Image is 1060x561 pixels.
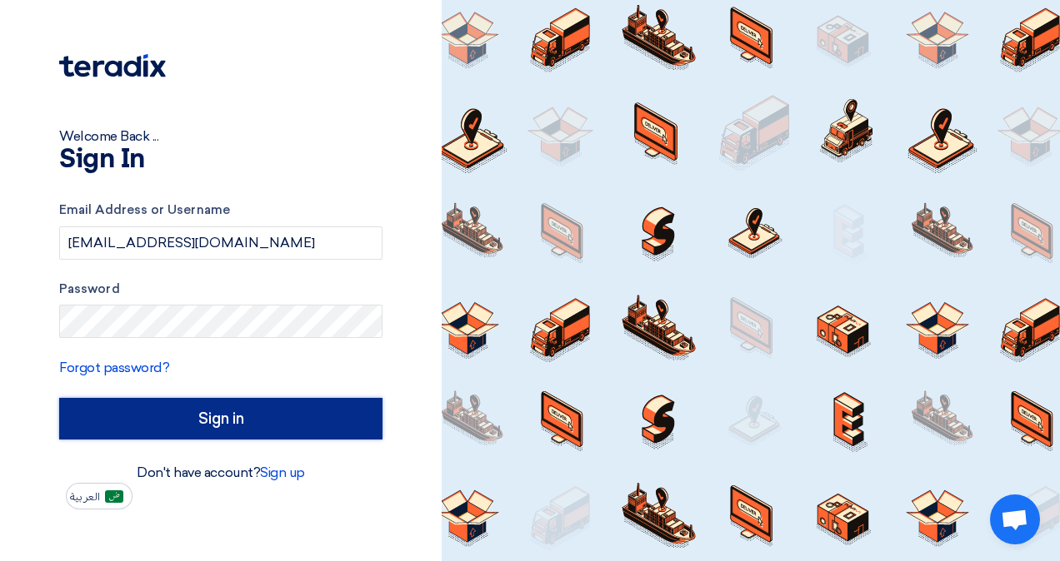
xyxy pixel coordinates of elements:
[70,491,100,503] span: العربية
[105,490,123,503] img: ar-AR.png
[59,360,169,375] a: Forgot password?
[59,127,382,146] div: Welcome Back ...
[59,463,382,483] div: Don't have account?
[59,201,382,220] label: Email Address or Username
[59,54,166,77] img: Teradix logo
[66,483,132,509] button: العربية
[59,398,382,439] input: Sign in
[59,280,382,299] label: Password
[59,226,382,260] input: Enter your business email or username
[990,494,1040,544] a: Open chat
[260,464,305,480] a: Sign up
[59,146,382,173] h1: Sign In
